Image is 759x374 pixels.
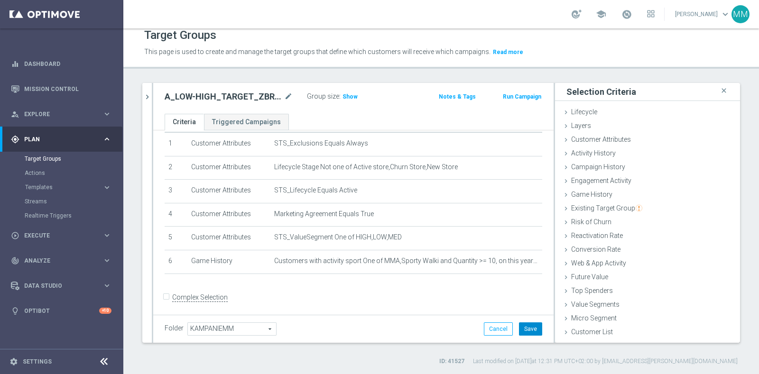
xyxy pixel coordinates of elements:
[596,9,606,19] span: school
[142,83,152,111] button: chevron_right
[204,114,289,130] a: Triggered Campaigns
[25,152,122,166] div: Target Groups
[165,132,187,156] td: 1
[187,132,270,156] td: Customer Attributes
[143,92,152,101] i: chevron_right
[102,256,111,265] i: keyboard_arrow_right
[719,84,729,97] i: close
[25,209,122,223] div: Realtime Triggers
[165,227,187,250] td: 5
[571,204,642,212] span: Existing Target Group
[10,110,112,118] button: person_search Explore keyboard_arrow_right
[25,166,122,180] div: Actions
[25,184,102,190] div: Templates
[11,231,102,240] div: Execute
[102,135,111,144] i: keyboard_arrow_right
[11,135,19,144] i: gps_fixed
[10,232,112,239] button: play_circle_outline Execute keyboard_arrow_right
[9,357,18,366] i: settings
[187,203,270,227] td: Customer Attributes
[99,308,111,314] div: +10
[25,183,112,191] button: Templates keyboard_arrow_right
[24,76,111,101] a: Mission Control
[102,183,111,192] i: keyboard_arrow_right
[24,111,102,117] span: Explore
[11,60,19,68] i: equalizer
[11,110,102,119] div: Explore
[11,135,102,144] div: Plan
[674,7,731,21] a: [PERSON_NAME]keyboard_arrow_down
[11,110,19,119] i: person_search
[274,233,402,241] span: STS_ValueSegment One of HIGH,LOW,MED
[10,257,112,265] button: track_changes Analyze keyboard_arrow_right
[571,301,620,308] span: Value Segments
[25,180,122,194] div: Templates
[11,256,102,265] div: Analyze
[10,60,112,68] button: equalizer Dashboard
[566,86,636,97] h3: Selection Criteria
[25,212,99,219] a: Realtime Triggers
[571,177,631,184] span: Engagement Activity
[165,250,187,274] td: 6
[571,246,620,253] span: Conversion Rate
[571,232,623,239] span: Reactivation Rate
[274,186,357,194] span: STS_Lifecycle Equals Active
[438,91,477,102] button: Notes & Tags
[187,227,270,250] td: Customer Attributes
[342,93,358,100] span: Show
[10,282,112,290] button: Data Studio keyboard_arrow_right
[165,324,184,332] label: Folder
[720,9,731,19] span: keyboard_arrow_down
[172,293,228,302] label: Complex Selection
[24,258,102,264] span: Analyze
[439,357,464,365] label: ID: 41527
[492,47,524,57] button: Read more
[11,76,111,101] div: Mission Control
[11,51,111,76] div: Dashboard
[284,91,293,102] i: mode_edit
[10,307,112,315] button: lightbulb Optibot +10
[571,108,597,116] span: Lifecycle
[187,156,270,180] td: Customer Attributes
[11,256,19,265] i: track_changes
[24,51,111,76] a: Dashboard
[484,322,513,336] button: Cancel
[25,198,99,205] a: Streams
[571,149,616,157] span: Activity History
[24,137,102,142] span: Plan
[25,169,99,177] a: Actions
[24,233,102,238] span: Execute
[274,163,458,171] span: Lifecycle Stage Not one of Active store,Churn Store,New Store
[11,282,102,290] div: Data Studio
[144,48,491,55] span: This page is used to create and manage the target groups that define which customers will receive...
[571,328,613,336] span: Customer List
[571,163,625,171] span: Campaign History
[473,357,738,365] label: Last modified on [DATE] at 12:31 PM UTC+02:00 by [EMAIL_ADDRESS][PERSON_NAME][DOMAIN_NAME]
[571,287,613,294] span: Top Spenders
[10,85,112,93] button: Mission Control
[571,259,626,267] span: Web & App Activity
[339,92,341,100] label: :
[165,203,187,227] td: 4
[731,5,750,23] div: MM
[571,122,591,129] span: Layers
[165,180,187,203] td: 3
[571,136,631,143] span: Customer Attributes
[502,91,542,102] button: Run Campaign
[187,250,270,274] td: Game History
[307,92,339,100] label: Group size
[144,28,216,42] h1: Target Groups
[11,231,19,240] i: play_circle_outline
[25,155,99,163] a: Target Groups
[519,322,542,336] button: Save
[102,109,111,119] i: keyboard_arrow_right
[274,210,374,218] span: Marketing Agreement Equals True
[571,314,617,322] span: Micro Segment
[165,156,187,180] td: 2
[11,307,19,315] i: lightbulb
